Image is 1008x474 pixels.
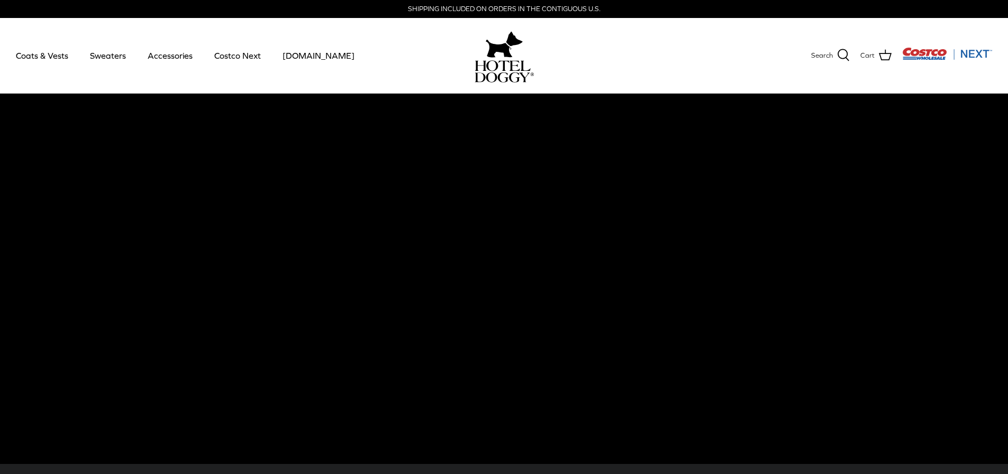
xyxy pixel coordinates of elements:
img: hoteldoggycom [475,60,534,83]
a: Search [811,49,850,62]
img: Costco Next [902,47,992,60]
a: Accessories [138,38,202,74]
a: hoteldoggy.com hoteldoggycom [475,29,534,83]
a: Costco Next [205,38,270,74]
a: [DOMAIN_NAME] [273,38,364,74]
a: Visit Costco Next [902,54,992,62]
span: Cart [860,50,875,61]
img: hoteldoggy.com [486,29,523,60]
span: Search [811,50,833,61]
a: Coats & Vests [6,38,78,74]
a: Sweaters [80,38,135,74]
a: Cart [860,49,892,62]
